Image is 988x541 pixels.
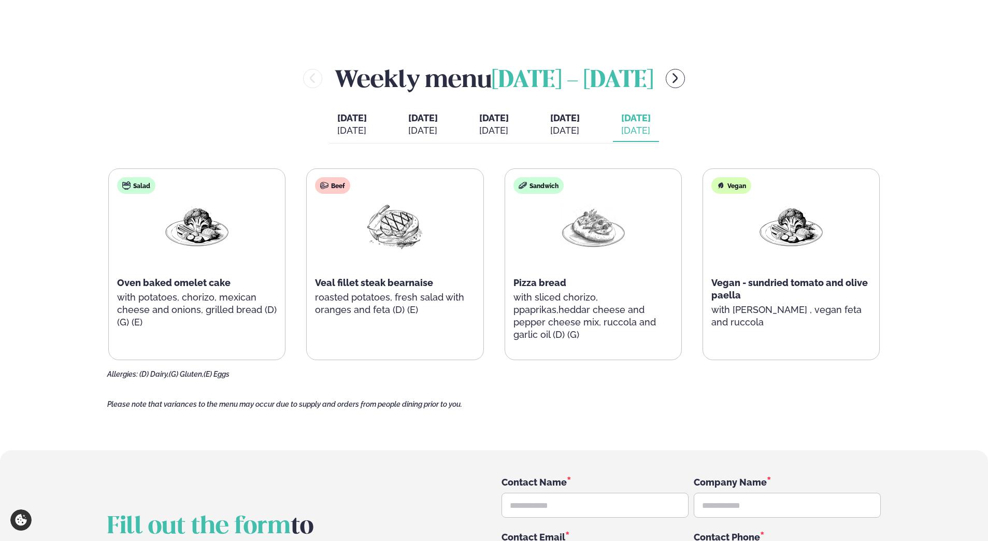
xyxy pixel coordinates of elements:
span: Veal fillet steak bearnaise [315,277,433,288]
div: Company Name [694,475,881,489]
span: [DATE] [621,112,651,123]
span: (G) Gluten, [169,370,204,378]
h2: Weekly menu [335,62,653,95]
button: [DATE] [DATE] [613,108,659,142]
span: Pizza bread [513,277,566,288]
img: Vegan.svg [717,181,725,190]
span: (D) Dairy, [139,370,169,378]
div: [DATE] [479,124,509,137]
div: Contact Name [502,475,689,489]
div: [DATE] [408,124,438,137]
button: [DATE] [DATE] [329,108,375,142]
p: roasted potatoes, fresh salad with oranges and feta (D) (E) [315,291,475,316]
button: menu-btn-left [303,69,322,88]
p: with potatoes, chorizo, mexican cheese and onions, grilled bread (D) (G) (E) [117,291,277,329]
span: Oven baked omelet cake [117,277,231,288]
div: Beef [315,177,350,194]
button: [DATE] [DATE] [471,108,517,142]
p: with sliced chorizo, ppaprikas,heddar cheese and pepper cheese mix, ruccola and garlic oil (D) (G) [513,291,673,341]
span: Vegan - sundried tomato and olive paella [711,277,868,301]
img: salad.svg [122,181,131,190]
span: Fill out the form [107,516,291,538]
p: with [PERSON_NAME] , vegan feta and ruccola [711,304,871,329]
span: (E) Eggs [204,370,230,378]
span: [DATE] [550,112,580,124]
img: Pizza-Bread.png [560,202,626,251]
img: beef.svg [320,181,328,190]
span: [DATE] [337,112,367,123]
div: [DATE] [337,124,367,137]
span: [DATE] - [DATE] [492,69,653,92]
button: [DATE] [DATE] [400,108,446,142]
a: Cookie settings [10,509,32,531]
img: Vegan.png [164,202,230,250]
div: [DATE] [621,124,651,137]
span: [DATE] [479,112,509,123]
span: Please note that variances to the menu may occur due to supply and orders from people dining prio... [107,400,462,408]
span: Allergies: [107,370,138,378]
div: Sandwich [513,177,564,194]
img: Beef-Meat.png [362,202,428,250]
div: Vegan [711,177,751,194]
img: Vegan.png [758,202,824,250]
img: sandwich-new-16px.svg [519,181,527,190]
button: [DATE] [DATE] [542,108,588,142]
div: [DATE] [550,124,580,137]
div: Salad [117,177,155,194]
button: menu-btn-right [666,69,685,88]
span: [DATE] [408,112,438,123]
